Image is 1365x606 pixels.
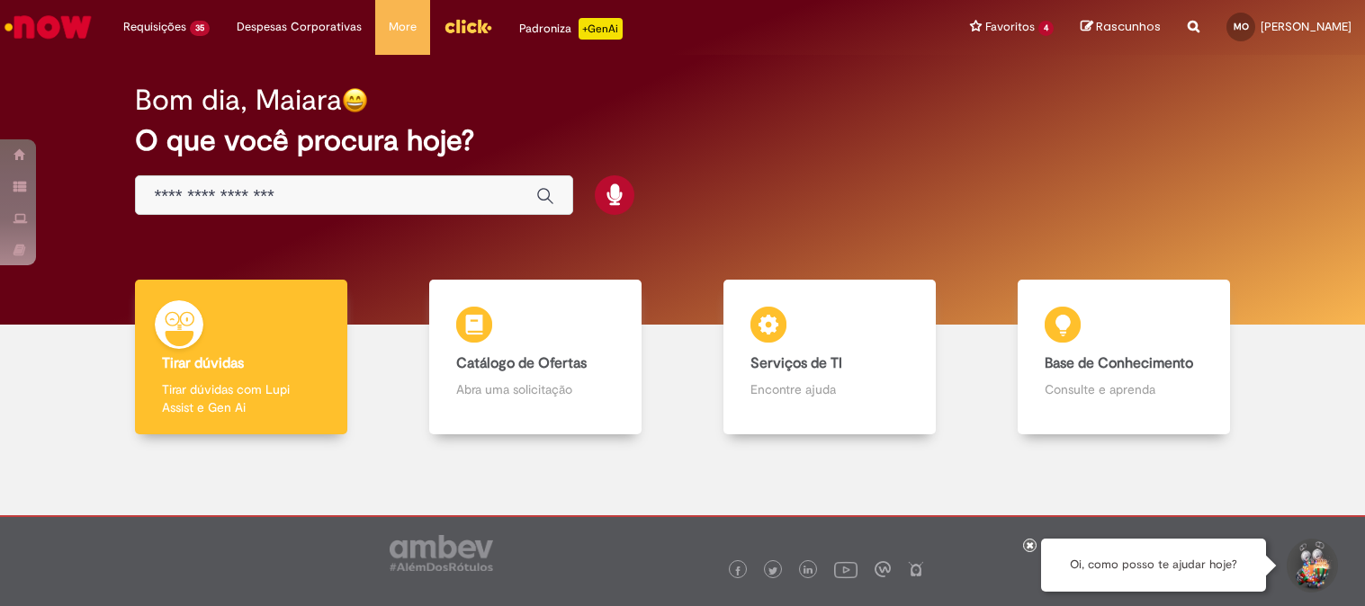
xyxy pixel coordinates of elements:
[908,561,924,577] img: logo_footer_naosei.png
[2,9,94,45] img: ServiceNow
[750,380,909,398] p: Encontre ajuda
[750,354,842,372] b: Serviços de TI
[1284,539,1338,593] button: Iniciar Conversa de Suporte
[162,354,244,372] b: Tirar dúvidas
[1081,19,1161,36] a: Rascunhos
[1045,380,1203,398] p: Consulte e aprenda
[389,18,417,36] span: More
[1038,21,1054,36] span: 4
[135,85,342,116] h2: Bom dia, Maiara
[733,566,742,575] img: logo_footer_facebook.png
[123,18,186,36] span: Requisições
[834,557,858,581] img: logo_footer_youtube.png
[976,280,1271,435] a: Base de Conhecimento Consulte e aprenda
[768,566,777,575] img: logo_footer_twitter.png
[190,21,210,36] span: 35
[1096,18,1161,35] span: Rascunhos
[94,280,389,435] a: Tirar dúvidas Tirar dúvidas com Lupi Assist e Gen Ai
[1045,354,1193,372] b: Base de Conhecimento
[444,13,492,40] img: click_logo_yellow_360x200.png
[389,280,683,435] a: Catálogo de Ofertas Abra uma solicitação
[162,380,320,416] p: Tirar dúvidas com Lupi Assist e Gen Ai
[875,561,891,577] img: logo_footer_workplace.png
[456,380,615,398] p: Abra uma solicitação
[342,87,368,113] img: happy-face.png
[135,125,1229,156] h2: O que você procura hoje?
[804,566,813,576] img: logo_footer_linkedin.png
[456,354,587,372] b: Catálogo de Ofertas
[1041,539,1266,592] div: Oi, como posso te ajudar hoje?
[579,18,623,40] p: +GenAi
[1261,19,1352,34] span: [PERSON_NAME]
[683,280,977,435] a: Serviços de TI Encontre ajuda
[390,535,493,571] img: logo_footer_ambev_rotulo_gray.png
[519,18,623,40] div: Padroniza
[1234,21,1249,32] span: MO
[237,18,362,36] span: Despesas Corporativas
[985,18,1035,36] span: Favoritos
